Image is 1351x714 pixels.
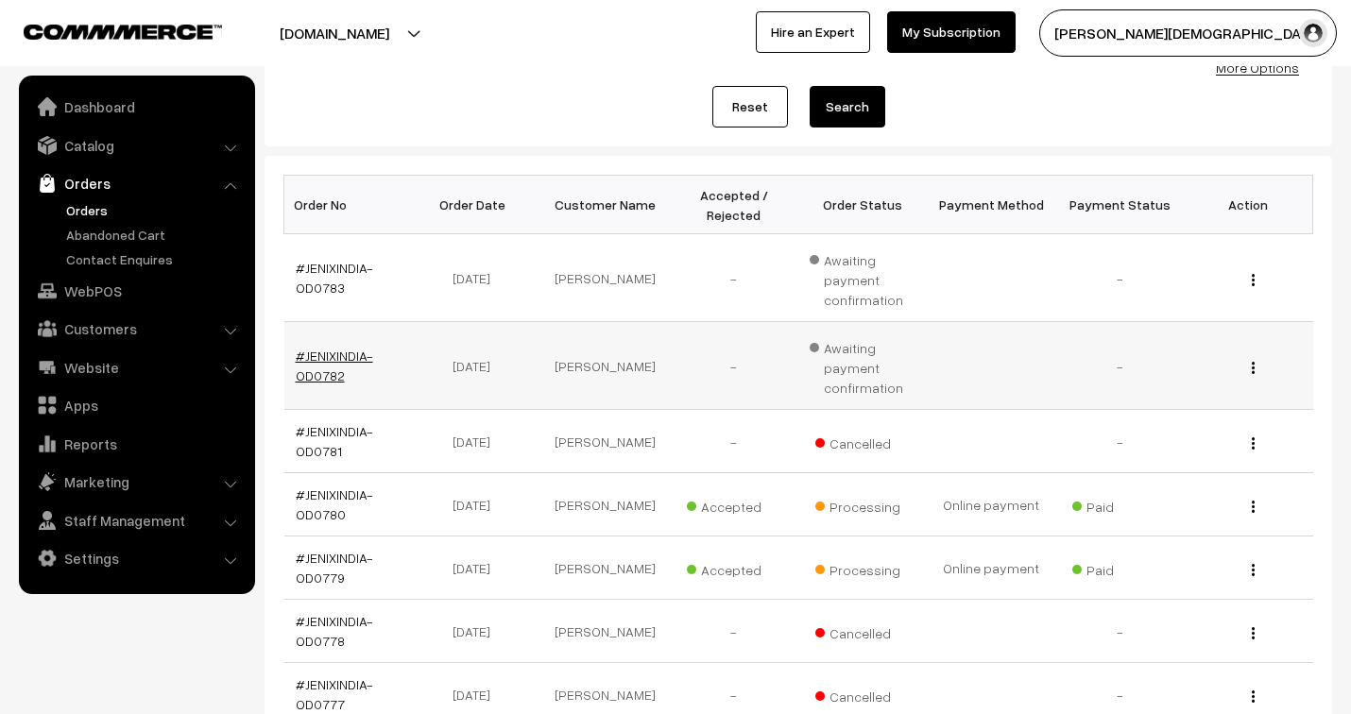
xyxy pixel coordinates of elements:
span: Awaiting payment confirmation [810,246,915,310]
a: #JENIXINDIA-OD0783 [296,260,373,296]
th: Payment Status [1055,176,1184,234]
span: Awaiting payment confirmation [810,333,915,398]
td: - [1055,322,1184,410]
a: Customers [24,312,248,346]
span: Cancelled [815,429,910,453]
a: #JENIXINDIA-OD0782 [296,348,373,383]
td: - [670,600,798,663]
span: Accepted [687,555,781,580]
span: Cancelled [815,682,910,706]
button: [PERSON_NAME][DEMOGRAPHIC_DATA] [1039,9,1337,57]
th: Payment Method [927,176,1055,234]
th: Action [1184,176,1312,234]
a: Settings [24,541,248,575]
td: [PERSON_NAME] [541,410,670,473]
a: #JENIXINDIA-OD0780 [296,486,373,522]
img: Menu [1252,501,1255,513]
th: Customer Name [541,176,670,234]
td: [DATE] [413,410,541,473]
img: Menu [1252,362,1255,374]
a: Orders [61,200,248,220]
span: Paid [1072,555,1167,580]
a: More Options [1216,59,1299,76]
img: Menu [1252,274,1255,286]
td: [DATE] [413,600,541,663]
td: - [670,322,798,410]
span: Accepted [687,492,781,517]
a: Dashboard [24,90,248,124]
a: Reports [24,427,248,461]
a: #JENIXINDIA-OD0779 [296,550,373,586]
a: Hire an Expert [756,11,870,53]
a: #JENIXINDIA-OD0781 [296,423,373,459]
td: - [670,410,798,473]
a: Apps [24,388,248,422]
td: [PERSON_NAME] [541,322,670,410]
span: Cancelled [815,619,910,643]
img: Menu [1252,690,1255,703]
th: Order Status [798,176,927,234]
button: Search [810,86,885,127]
a: Abandoned Cart [61,225,248,245]
th: Accepted / Rejected [670,176,798,234]
td: [PERSON_NAME] [541,600,670,663]
span: Processing [815,492,910,517]
td: - [670,234,798,322]
a: #JENIXINDIA-OD0777 [296,676,373,712]
img: Menu [1252,437,1255,450]
td: - [1055,410,1184,473]
th: Order No [284,176,413,234]
a: Staff Management [24,503,248,537]
img: Menu [1252,627,1255,639]
a: Reset [712,86,788,127]
a: Website [24,350,248,384]
td: [PERSON_NAME] [541,473,670,536]
a: Orders [24,166,248,200]
a: Catalog [24,128,248,162]
td: - [1055,600,1184,663]
td: [DATE] [413,234,541,322]
a: COMMMERCE [24,19,189,42]
a: WebPOS [24,274,248,308]
button: [DOMAIN_NAME] [214,9,455,57]
span: Paid [1072,492,1167,517]
a: #JENIXINDIA-OD0778 [296,613,373,649]
td: [PERSON_NAME] [541,536,670,600]
td: [DATE] [413,536,541,600]
span: Processing [815,555,910,580]
th: Order Date [413,176,541,234]
td: - [1055,234,1184,322]
img: Menu [1252,564,1255,576]
td: [DATE] [413,473,541,536]
td: Online payment [927,473,1055,536]
a: Marketing [24,465,248,499]
a: Contact Enquires [61,249,248,269]
a: My Subscription [887,11,1016,53]
img: user [1299,19,1327,47]
td: [DATE] [413,322,541,410]
td: Online payment [927,536,1055,600]
td: [PERSON_NAME] [541,234,670,322]
img: COMMMERCE [24,25,222,39]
